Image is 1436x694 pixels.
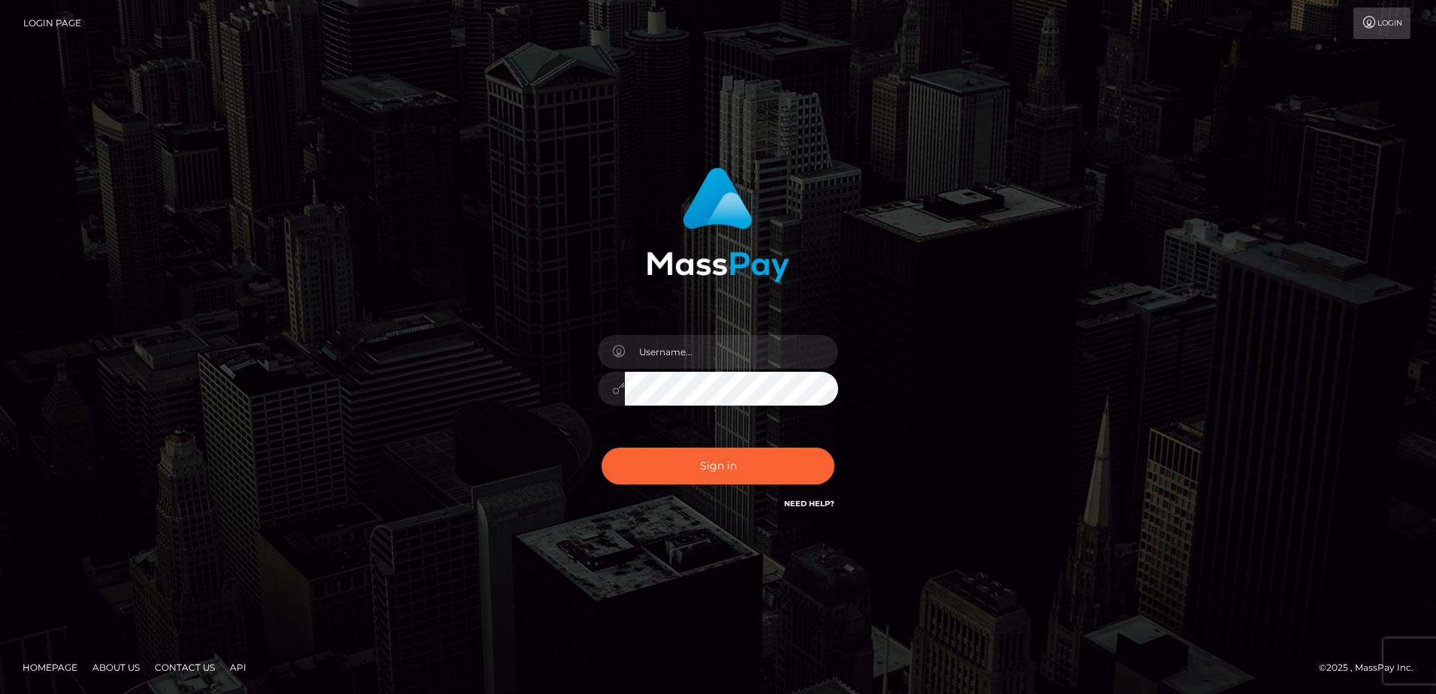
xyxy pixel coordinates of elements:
a: Login [1353,8,1410,39]
a: Need Help? [784,499,834,508]
a: API [224,656,252,679]
a: Login Page [23,8,81,39]
img: MassPay Login [647,167,789,282]
input: Username... [625,335,838,369]
button: Sign in [602,448,834,484]
a: About Us [86,656,146,679]
a: Contact Us [149,656,221,679]
a: Homepage [17,656,83,679]
div: © 2025 , MassPay Inc. [1319,659,1425,676]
